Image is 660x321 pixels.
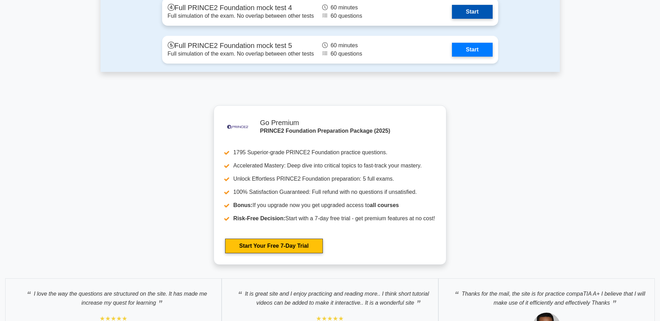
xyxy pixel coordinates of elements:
[452,43,492,57] a: Start
[452,5,492,19] a: Start
[13,286,214,307] p: I love the way the questions are structured on the site. It has made me increase my quest for lea...
[229,286,431,307] p: It is great site and I enjoy practicing and reading more.. I think short tutorial videos can be a...
[446,286,647,307] p: Thanks for the mail, the site is for practice compaTIA A+ I believe that I will make use of it ef...
[225,239,323,253] a: Start Your Free 7-Day Trial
